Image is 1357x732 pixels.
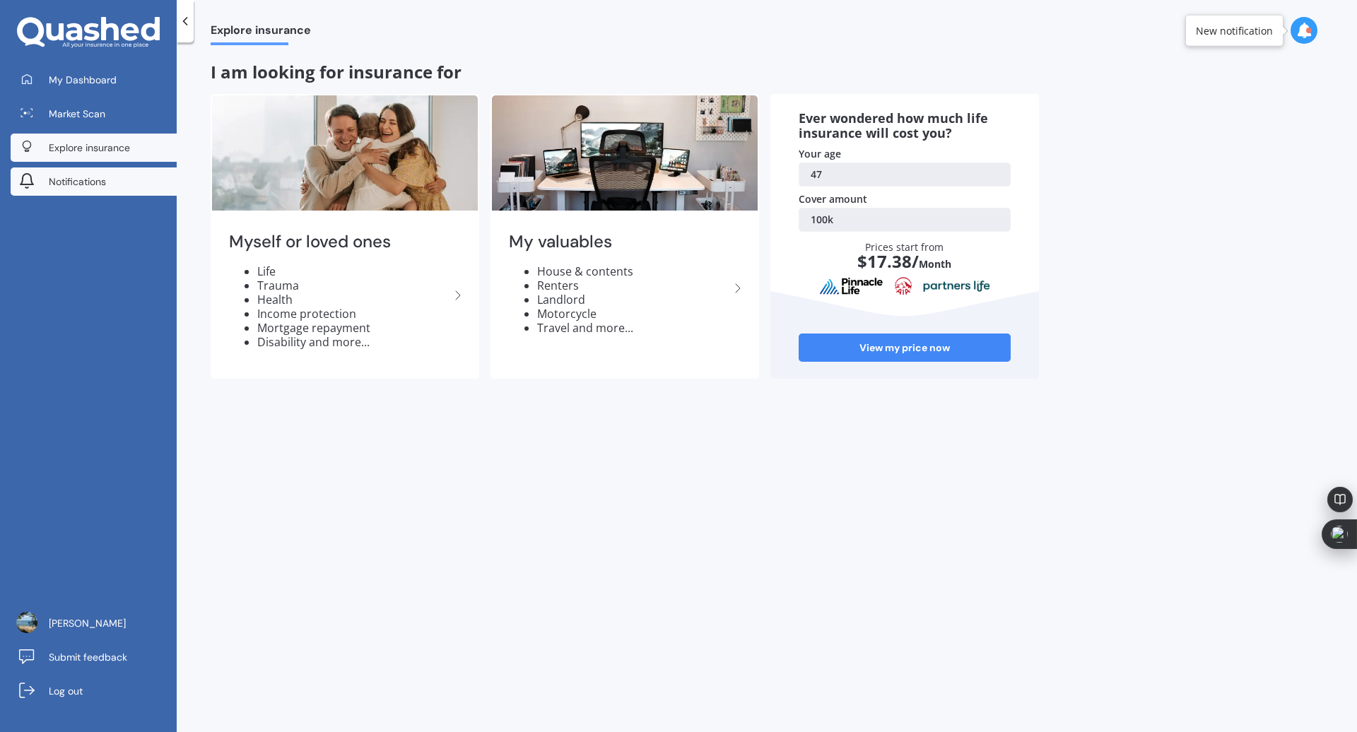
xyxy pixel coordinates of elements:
li: Life [257,264,450,278]
img: partnersLife [923,280,991,293]
img: pinnacle [819,277,884,295]
span: Explore insurance [211,23,311,42]
div: New notification [1196,23,1273,37]
h2: My valuables [509,231,729,253]
img: My valuables [492,95,758,211]
li: Trauma [257,278,450,293]
a: 100k [799,208,1011,232]
li: Income protection [257,307,450,321]
a: Log out [11,677,177,705]
li: House & contents [537,264,729,278]
img: aia [895,277,912,295]
span: $ 17.38 / [857,249,919,273]
a: My Dashboard [11,66,177,94]
img: Myself or loved ones [212,95,478,211]
li: Mortgage repayment [257,321,450,335]
a: Market Scan [11,100,177,128]
li: Renters [537,278,729,293]
li: Travel and more... [537,321,729,335]
span: My Dashboard [49,73,117,87]
div: Cover amount [799,192,1011,206]
a: Explore insurance [11,134,177,162]
div: Your age [799,147,1011,161]
div: Prices start from [813,240,997,284]
span: Log out [49,684,83,698]
a: Notifications [11,167,177,196]
span: Explore insurance [49,141,130,155]
li: Disability and more... [257,335,450,349]
li: Health [257,293,450,307]
h2: Myself or loved ones [229,231,450,253]
a: [PERSON_NAME] [11,609,177,637]
a: View my price now [799,333,1011,362]
span: Market Scan [49,107,105,121]
span: I am looking for insurance for [211,60,462,83]
a: Submit feedback [11,643,177,671]
span: Submit feedback [49,650,127,664]
li: Motorcycle [537,307,729,321]
img: ACg8ocKInHivJRjH8m_94H-8ZusBDnkTnJOS8CPYA7fjlTBKkf7LsQkI=s96-c [16,612,37,633]
span: [PERSON_NAME] [49,616,126,630]
span: Month [919,257,951,271]
div: Ever wondered how much life insurance will cost you? [799,111,1011,141]
span: Notifications [49,175,106,189]
a: 47 [799,163,1011,187]
li: Landlord [537,293,729,307]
